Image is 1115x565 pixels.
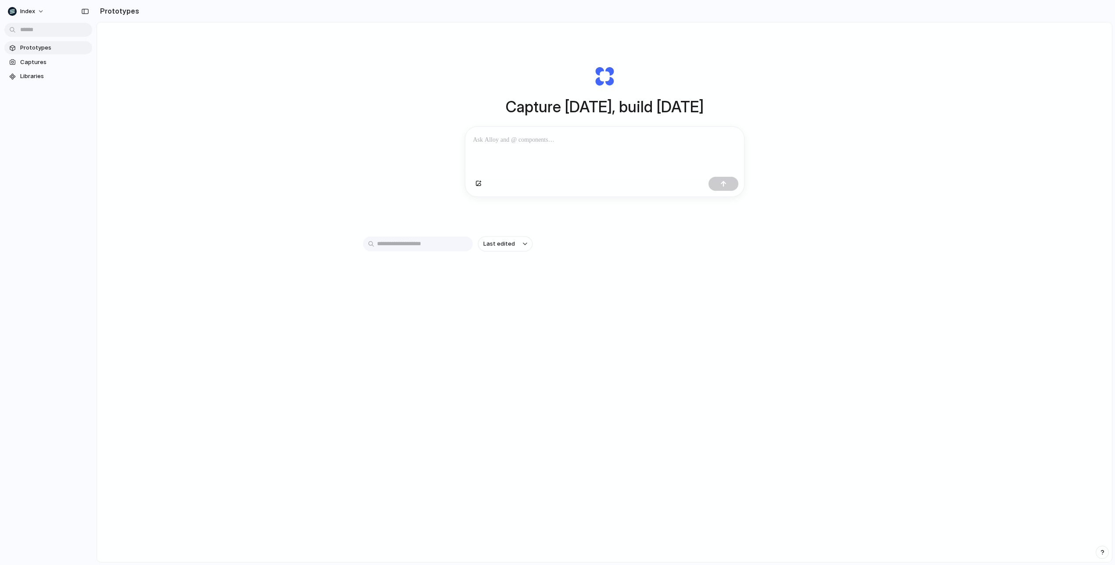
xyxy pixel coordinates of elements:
[97,6,139,16] h2: Prototypes
[4,70,92,83] a: Libraries
[4,41,92,54] a: Prototypes
[506,95,704,118] h1: Capture [DATE], build [DATE]
[20,7,35,16] span: Index
[20,43,89,52] span: Prototypes
[4,4,49,18] button: Index
[483,240,515,248] span: Last edited
[4,56,92,69] a: Captures
[478,236,532,251] button: Last edited
[20,58,89,67] span: Captures
[20,72,89,81] span: Libraries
